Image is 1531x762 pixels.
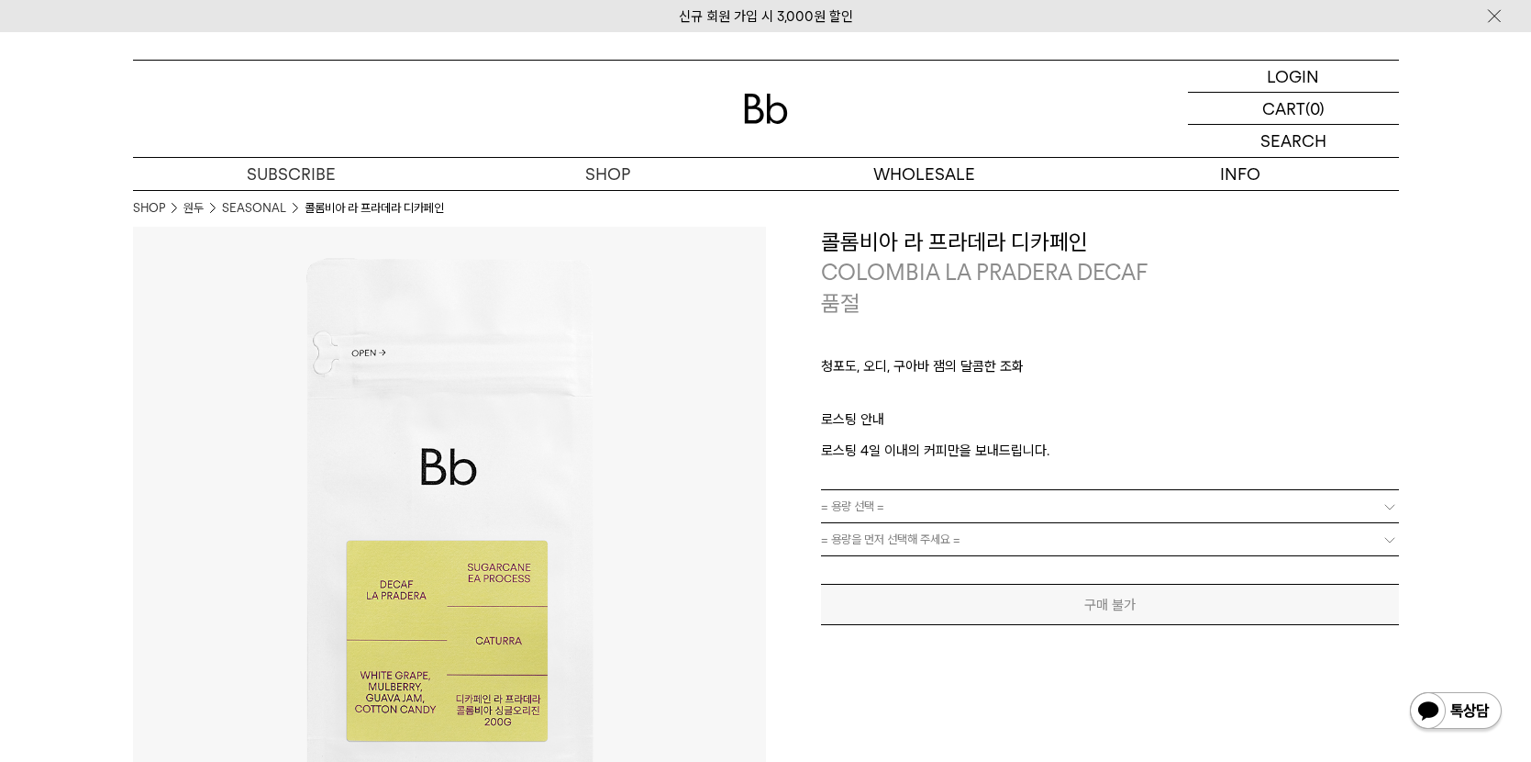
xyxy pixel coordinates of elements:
img: 로고 [744,94,788,124]
li: 콜롬비아 라 프라데라 디카페인 [305,199,444,218]
span: = 용량을 먼저 선택해 주세요 = [821,523,960,555]
p: ㅤ [821,387,1399,409]
span: = 용량 선택 = [821,490,884,522]
p: SEARCH [1260,125,1326,157]
p: CART [1262,93,1305,124]
a: CART (0) [1188,93,1399,125]
button: 구매 불가 [821,584,1399,625]
p: 청포도, 오디, 구아바 잼의 달콤한 조화 [821,355,1399,387]
p: COLOMBIA LA PRADERA DECAF [821,257,1399,288]
p: 품절 [821,288,860,319]
a: LOGIN [1188,61,1399,93]
img: 카카오톡 채널 1:1 채팅 버튼 [1408,690,1503,734]
a: 원두 [183,199,204,218]
a: SHOP [133,199,165,218]
a: SEASONAL [222,199,286,218]
a: 신규 회원 가입 시 3,000원 할인 [679,8,853,25]
p: 로스팅 안내 [821,409,1399,440]
h3: 콜롬비아 라 프라데라 디카페인 [821,227,1399,258]
p: LOGIN [1267,61,1319,92]
a: SHOP [449,158,766,190]
p: (0) [1305,93,1325,124]
p: WHOLESALE [766,158,1082,190]
a: SUBSCRIBE [133,158,449,190]
p: 로스팅 4일 이내의 커피만을 보내드립니다. [821,440,1399,462]
p: INFO [1082,158,1399,190]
